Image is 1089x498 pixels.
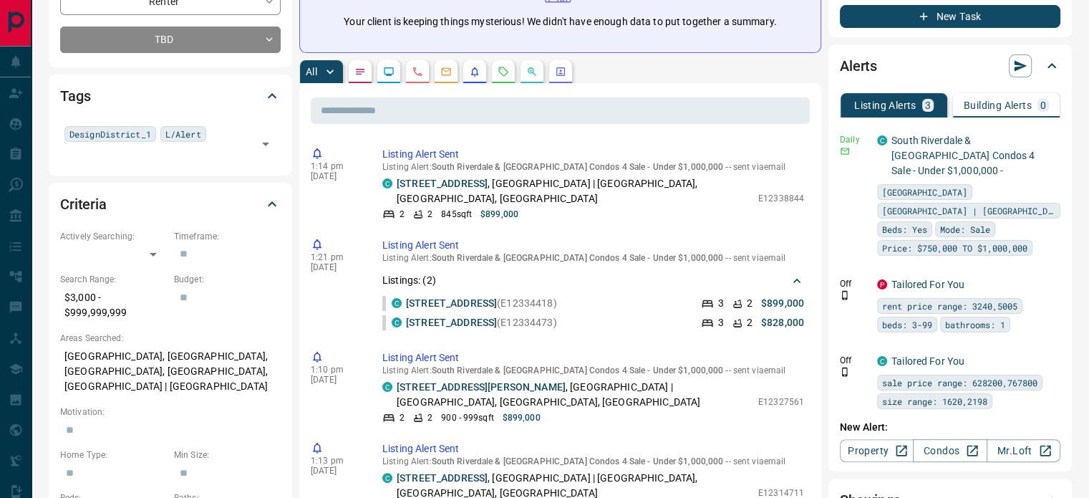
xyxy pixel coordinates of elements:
p: 3 [718,315,724,330]
p: Min Size: [174,449,281,461]
p: 1:10 pm [311,365,361,375]
span: DesignDistrict_1 [69,127,151,141]
a: South Riverdale & [GEOGRAPHIC_DATA] Condos 4 Sale - Under $1,000,000 - [891,135,1035,176]
div: condos.ca [392,317,402,327]
svg: Agent Actions [555,66,566,77]
p: Listing Alert Sent [382,350,804,365]
button: New Task [840,5,1060,28]
p: [DATE] [311,466,361,476]
p: 1:14 pm [311,161,361,171]
span: [GEOGRAPHIC_DATA] | [GEOGRAPHIC_DATA] [882,203,1055,218]
p: 1:13 pm [311,456,361,466]
p: $828,000 [761,315,804,330]
p: (E12334473) [406,315,557,330]
a: Condos [913,439,987,462]
div: condos.ca [382,178,392,188]
p: Home Type: [60,449,167,461]
p: 2 [427,411,432,424]
span: South Riverdale & [GEOGRAPHIC_DATA] Condos 4 Sale - Under $1,000,000 - [432,253,729,263]
p: [DATE] [311,171,361,181]
a: Mr.Loft [987,439,1060,462]
svg: Email [840,146,850,156]
span: rent price range: 3240,5005 [882,299,1017,313]
div: condos.ca [877,356,887,366]
p: Listing Alert : - sent via email [382,253,804,263]
p: Actively Searching: [60,230,167,243]
svg: Notes [354,66,366,77]
p: Timeframe: [174,230,281,243]
p: Listings: ( 2 ) [382,273,436,288]
p: Off [840,354,868,367]
span: Beds: Yes [882,222,927,236]
span: South Riverdale & [GEOGRAPHIC_DATA] Condos 4 Sale - Under $1,000,000 - [432,162,729,172]
p: 2 [400,208,405,221]
div: Listings: (2) [382,267,804,294]
p: New Alert: [840,420,1060,435]
p: 2 [747,296,752,311]
p: $899,000 [761,296,804,311]
p: E12327561 [758,396,804,408]
span: Mode: Sale [940,222,990,236]
div: condos.ca [382,473,392,483]
p: $899,000 [480,208,518,221]
a: [STREET_ADDRESS] [406,317,497,328]
p: Areas Searched: [60,332,281,345]
a: Property [840,439,914,462]
span: sale price range: 628200,767800 [882,375,1037,390]
svg: Opportunities [526,66,538,77]
h2: Tags [60,85,90,107]
div: TBD [60,27,281,53]
div: Alerts [840,49,1060,83]
p: [GEOGRAPHIC_DATA], [GEOGRAPHIC_DATA], [GEOGRAPHIC_DATA], [GEOGRAPHIC_DATA], [GEOGRAPHIC_DATA] | [... [60,345,281,398]
p: [DATE] [311,375,361,385]
span: Price: $750,000 TO $1,000,000 [882,241,1027,255]
svg: Lead Browsing Activity [383,66,395,77]
span: beds: 3-99 [882,317,932,332]
a: Tailored For You [891,279,964,290]
p: Listing Alert : - sent via email [382,456,804,466]
p: 3 [718,296,724,311]
p: 0 [1040,100,1046,110]
p: Your client is keeping things mysterious! We didn't have enough data to put together a summary. [344,14,776,29]
div: Criteria [60,187,281,221]
p: (E12334418) [406,296,557,311]
p: $899,000 [503,411,541,424]
p: Budget: [174,273,281,286]
svg: Calls [412,66,423,77]
p: Listing Alert Sent [382,238,804,253]
a: [STREET_ADDRESS] [406,297,497,309]
p: Listing Alert Sent [382,147,804,162]
p: Off [840,277,868,290]
p: 3 [925,100,931,110]
p: Search Range: [60,273,167,286]
svg: Push Notification Only [840,367,850,377]
p: 2 [747,315,752,330]
div: condos.ca [392,298,402,308]
p: 2 [427,208,432,221]
h2: Criteria [60,193,107,216]
p: Daily [840,133,868,146]
svg: Push Notification Only [840,290,850,300]
p: Listing Alert Sent [382,441,804,456]
span: South Riverdale & [GEOGRAPHIC_DATA] Condos 4 Sale - Under $1,000,000 - [432,365,729,375]
span: [GEOGRAPHIC_DATA] [882,185,967,199]
p: , [GEOGRAPHIC_DATA] | [GEOGRAPHIC_DATA], [GEOGRAPHIC_DATA], [GEOGRAPHIC_DATA] [397,380,751,410]
div: Tags [60,79,281,113]
a: [STREET_ADDRESS] [397,178,488,189]
div: property.ca [877,279,887,289]
p: Listing Alert : - sent via email [382,365,804,375]
span: South Riverdale & [GEOGRAPHIC_DATA] Condos 4 Sale - Under $1,000,000 - [432,456,729,466]
p: 1:21 pm [311,252,361,262]
a: [STREET_ADDRESS] [397,472,488,484]
span: L/Alert [165,127,201,141]
p: Building Alerts [964,100,1032,110]
p: 900 - 999 sqft [441,411,493,424]
svg: Emails [440,66,452,77]
p: E12338844 [758,192,804,205]
p: Motivation: [60,406,281,418]
p: 845 sqft [441,208,472,221]
a: Tailored For You [891,355,964,367]
p: Listing Alert : - sent via email [382,162,804,172]
h2: Alerts [840,54,877,77]
p: [DATE] [311,262,361,272]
